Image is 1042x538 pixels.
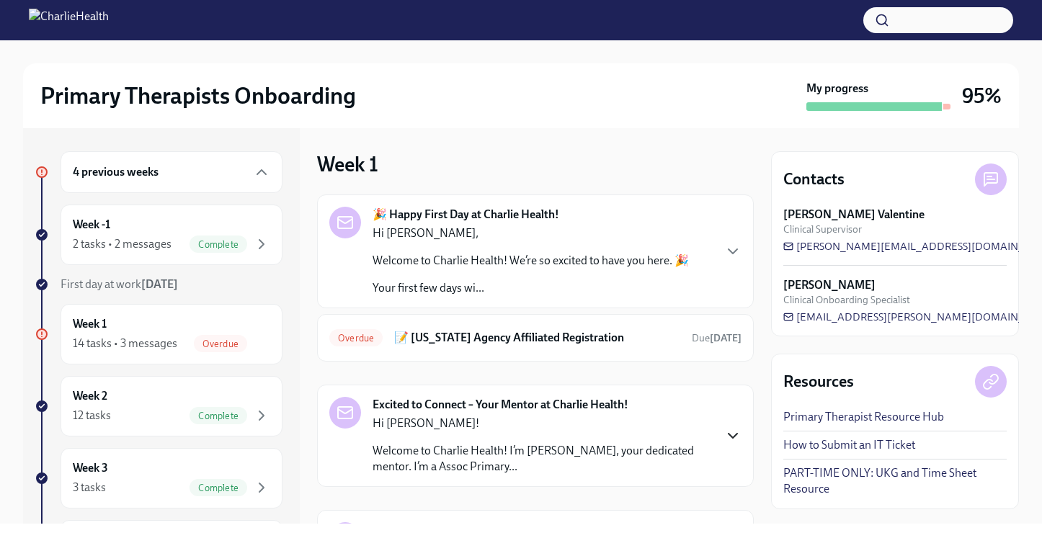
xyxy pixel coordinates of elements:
h6: Week -1 [73,217,110,233]
h4: Contacts [783,169,845,190]
strong: My progress [806,81,868,97]
a: How to Submit an IT Ticket [783,437,915,453]
span: August 11th, 2025 09:00 [692,331,742,345]
span: Complete [190,239,247,250]
span: Overdue [194,339,247,349]
div: 2 tasks • 2 messages [73,236,172,252]
h2: Primary Therapists Onboarding [40,81,356,110]
span: Overdue [329,333,383,344]
p: Welcome to Charlie Health! I’m [PERSON_NAME], your dedicated mentor. I’m a Assoc Primary... [373,443,713,475]
a: Week 33 tasksComplete [35,448,282,508]
a: Week -12 tasks • 2 messagesComplete [35,205,282,265]
strong: [PERSON_NAME] Valentine [783,207,925,223]
span: Clinical Onboarding Specialist [783,293,910,307]
span: Due [692,332,742,344]
h4: Resources [783,371,854,393]
h3: 95% [962,83,1002,109]
span: Clinical Supervisor [783,223,862,236]
span: First day at work [61,277,178,291]
h6: 4 previous weeks [73,164,159,180]
strong: 🎉 Happy First Day at Charlie Health! [373,207,559,223]
span: Complete [190,411,247,421]
h6: Week 2 [73,388,107,404]
div: 3 tasks [73,480,106,496]
strong: [DATE] [710,332,742,344]
strong: [DATE] [141,277,178,291]
a: Week 212 tasksComplete [35,376,282,436]
h6: Week 1 [73,316,107,332]
strong: Excited to Connect – Your Mentor at Charlie Health! [373,397,628,413]
strong: Week Two Onboarding at Charlie Health [373,522,571,538]
a: Primary Therapist Resource Hub [783,409,944,425]
div: 14 tasks • 3 messages [73,336,177,351]
h6: Week 3 [73,460,108,476]
div: 12 tasks [73,408,111,423]
p: Hi [PERSON_NAME], [373,225,689,241]
p: Hi [PERSON_NAME]! [373,416,713,431]
h6: 📝 [US_STATE] Agency Affiliated Registration [394,330,680,346]
a: PART-TIME ONLY: UKG and Time Sheet Resource [783,465,1007,497]
div: 4 previous weeks [61,151,282,193]
a: First day at work[DATE] [35,277,282,292]
p: Welcome to Charlie Health! We’re so excited to have you here. 🎉 [373,253,689,269]
strong: [PERSON_NAME] [783,277,876,293]
img: CharlieHealth [29,9,109,32]
a: Week 114 tasks • 3 messagesOverdue [35,304,282,364]
a: Overdue📝 [US_STATE] Agency Affiliated RegistrationDue[DATE] [329,326,742,349]
span: Complete [190,483,247,493]
p: Your first few days wi... [373,280,689,296]
h3: Week 1 [317,151,378,177]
